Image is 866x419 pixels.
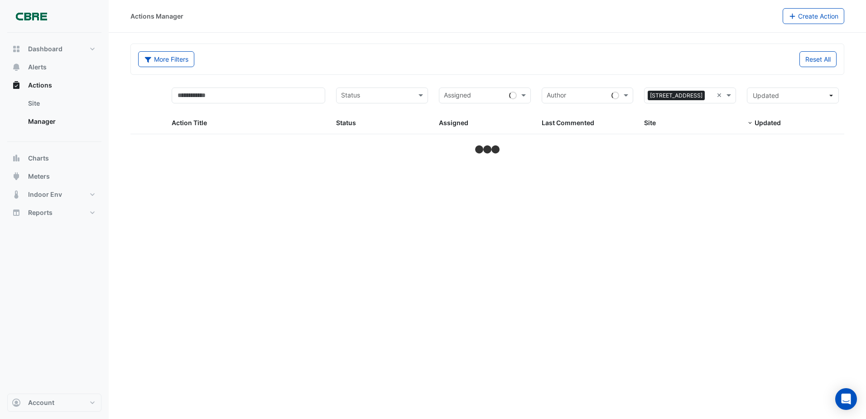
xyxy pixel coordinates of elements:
app-icon: Reports [12,208,21,217]
span: Status [336,119,356,127]
app-icon: Meters [12,172,21,181]
span: Site [644,119,656,127]
app-icon: Alerts [12,63,21,72]
div: Open Intercom Messenger [835,388,857,410]
app-icon: Dashboard [12,44,21,54]
span: Dashboard [28,44,63,54]
span: Assigned [439,119,468,127]
span: [STREET_ADDRESS] [648,91,705,101]
button: Dashboard [7,40,101,58]
span: Updated [755,119,781,127]
span: Action Title [172,119,207,127]
button: Updated [747,88,839,103]
span: Meters [28,172,50,181]
span: Indoor Env [28,190,62,199]
span: Updated [753,92,779,99]
button: Alerts [7,58,101,76]
div: Actions [7,94,101,134]
span: Charts [28,154,49,163]
app-icon: Actions [12,81,21,90]
app-icon: Charts [12,154,21,163]
img: Company Logo [11,7,52,25]
span: Reports [28,208,53,217]
span: Clear [717,90,724,101]
button: Create Action [783,8,845,24]
div: Actions Manager [130,11,183,21]
button: Actions [7,76,101,94]
app-icon: Indoor Env [12,190,21,199]
span: Account [28,398,54,407]
a: Site [21,94,101,112]
button: Reports [7,204,101,222]
button: Charts [7,149,101,167]
span: Last Commented [542,119,594,127]
button: Indoor Env [7,185,101,204]
span: Alerts [28,63,47,72]
button: More Filters [138,51,194,67]
button: Meters [7,167,101,185]
button: Reset All [799,51,837,67]
span: Actions [28,81,52,90]
a: Manager [21,112,101,131]
button: Account [7,394,101,412]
